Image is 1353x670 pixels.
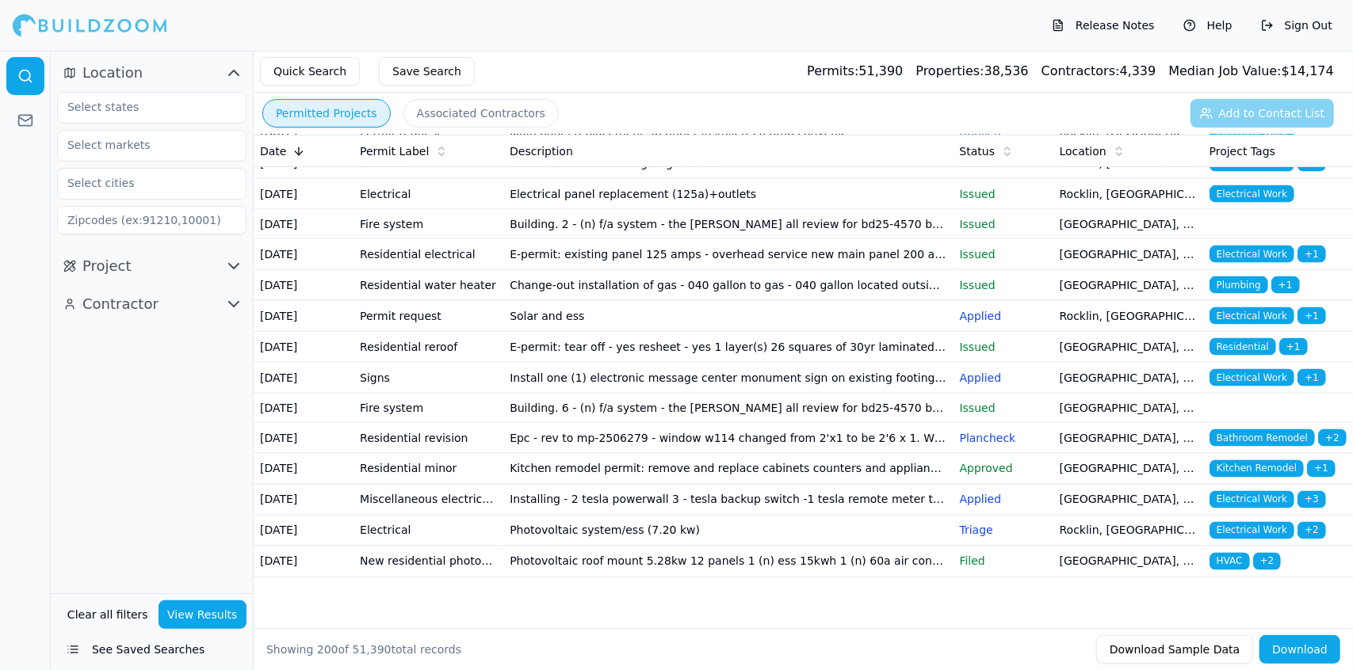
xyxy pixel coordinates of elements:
div: Date [260,143,347,159]
td: Building. 6 - (n) f/a system - the [PERSON_NAME] all review for bd25-4570 bd25-5314 - bd25-5324 p... [503,394,953,423]
td: Residential revision [354,423,503,454]
span: Electrical Work [1210,491,1294,508]
td: Fire system [354,394,503,423]
p: Issued [960,186,1047,202]
button: Project [57,253,247,279]
button: View Results [159,600,247,629]
input: Select markets [58,131,226,159]
button: Contractor [57,291,247,317]
td: Solar and ess [503,301,953,332]
input: Zipcodes (ex:91210,10001) [57,206,247,234]
td: Electrical [354,179,503,210]
button: Permitted Projects [262,99,391,128]
td: Building. 2 - (n) f/a system - the [PERSON_NAME] all review for bd25-4570 bd25-5314 - bd25-5324 p... [503,210,953,239]
p: Issued [960,246,1047,262]
td: Rocklin, [GEOGRAPHIC_DATA] [1053,516,1203,546]
span: Plumbing [1210,276,1268,294]
span: Residential [1210,338,1276,356]
td: [DATE] [254,546,354,577]
span: Properties: [916,63,984,78]
td: Installing - 2 tesla powerwall 3 - tesla backup switch -1 tesla remote meter to existing solar [503,485,953,516]
td: Rocklin, [GEOGRAPHIC_DATA] [1053,179,1203,210]
td: Rocklin, [GEOGRAPHIC_DATA] [1053,301,1203,332]
span: + 2 [1318,429,1347,447]
button: Download Sample Data [1096,635,1253,664]
td: [GEOGRAPHIC_DATA], [GEOGRAPHIC_DATA] [1053,423,1203,454]
span: Electrical Work [1210,185,1294,203]
span: Median Job Value: [1168,63,1281,78]
div: Description [510,143,946,159]
span: Project [82,255,132,277]
span: + 3 [1298,491,1326,508]
div: 51,390 [807,62,903,81]
span: Location [82,62,143,84]
td: [DATE] [254,270,354,301]
p: Plancheck [960,430,1047,446]
span: + 1 [1298,307,1326,325]
td: E-permit: tear off - yes resheet - yes 1 layer(s) 26 squares of 30yr laminated dimensional compos... [503,332,953,363]
button: Release Notes [1044,13,1163,38]
td: [DATE] [254,363,354,394]
button: Sign Out [1253,13,1340,38]
td: [GEOGRAPHIC_DATA], [GEOGRAPHIC_DATA] [1053,332,1203,363]
span: Contractor [82,293,159,315]
button: Clear all filters [63,600,152,629]
input: Select states [58,93,226,121]
span: Electrical Work [1210,246,1294,263]
p: Applied [960,308,1047,324]
span: Contractors: [1042,63,1120,78]
span: 200 [317,643,338,656]
div: Location [1060,143,1197,159]
td: New residential photovoltaic solar system [354,546,503,577]
td: Photovoltaic system/ess (7.20 kw) [503,516,953,546]
div: 4,339 [1042,62,1156,81]
p: Issued [960,339,1047,355]
span: + 2 [1298,522,1326,539]
td: [GEOGRAPHIC_DATA], [GEOGRAPHIC_DATA] [1053,546,1203,577]
td: Residential electrical [354,239,503,270]
p: Issued [960,400,1047,416]
td: [DATE] [254,332,354,363]
td: Residential reroof [354,332,503,363]
div: Status [960,143,1047,159]
td: Epc - rev to mp-2506279 - window w114 changed from 2'x1 to be 2'6 x 1. Window w103 changed from 1... [503,423,953,454]
div: 38,536 [916,62,1029,81]
td: [GEOGRAPHIC_DATA], [GEOGRAPHIC_DATA] [1053,454,1203,485]
td: [DATE] [254,423,354,454]
td: Electrical panel replacement (125a)+outlets [503,179,953,210]
span: + 2 [1253,553,1282,570]
button: Quick Search [260,57,360,86]
p: Issued [960,277,1047,293]
span: Permits: [807,63,858,78]
span: + 1 [1271,276,1300,294]
span: + 1 [1307,460,1336,478]
td: Electrical [354,516,503,546]
p: Applied [960,370,1047,386]
td: Signs [354,363,503,394]
td: Fire system [354,210,503,239]
td: E-permit: existing panel 125 amps - overhead service new main panel 200 amps new install weather ... [503,239,953,270]
td: [DATE] [254,485,354,516]
td: [DATE] [254,454,354,485]
span: + 1 [1298,246,1326,263]
p: Triage [960,523,1047,539]
span: Electrical Work [1210,369,1294,386]
td: [GEOGRAPHIC_DATA], [GEOGRAPHIC_DATA] [1053,210,1203,239]
span: Electrical Work [1210,307,1294,325]
td: Permit request [354,301,503,332]
td: Miscellaneous electrical plumbing mechanical solar/pv electric vehicle charger generator (not for re [354,485,503,516]
td: [DATE] [254,210,354,239]
td: [DATE] [254,239,354,270]
button: Help [1175,13,1240,38]
td: [DATE] [254,179,354,210]
td: Install one (1) electronic message center monument sign on existing footing downtown plaza: insta... [503,363,953,394]
p: Approved [960,461,1047,477]
div: Permit Label [360,143,497,159]
td: [DATE] [254,301,354,332]
td: [DATE] [254,394,354,423]
input: Select cities [58,169,226,197]
span: HVAC [1210,553,1250,570]
td: [GEOGRAPHIC_DATA], [GEOGRAPHIC_DATA] [1053,270,1203,301]
button: Location [57,60,247,86]
td: [GEOGRAPHIC_DATA], [GEOGRAPHIC_DATA] [1053,363,1203,394]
